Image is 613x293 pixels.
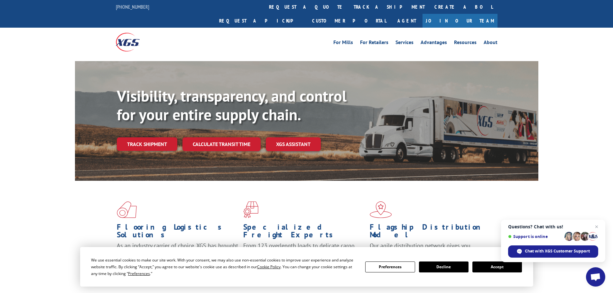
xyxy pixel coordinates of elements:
img: xgs-icon-focused-on-flooring-red [243,201,258,218]
span: Preferences [128,271,150,276]
a: Agent [391,14,423,28]
img: xgs-icon-flagship-distribution-model-red [370,201,392,218]
a: [PHONE_NUMBER] [116,4,149,10]
a: Request a pickup [214,14,307,28]
div: Open chat [586,267,605,287]
a: XGS ASSISTANT [266,137,321,151]
button: Accept [472,261,522,272]
h1: Specialized Freight Experts [243,223,365,242]
a: Track shipment [117,137,177,151]
h1: Flooring Logistics Solutions [117,223,238,242]
a: About [484,40,497,47]
h1: Flagship Distribution Model [370,223,491,242]
a: Join Our Team [423,14,497,28]
img: xgs-icon-total-supply-chain-intelligence-red [117,201,137,218]
span: Support is online [508,234,562,239]
span: Close chat [593,223,600,231]
span: Chat with XGS Customer Support [525,248,590,254]
span: As an industry carrier of choice, XGS has brought innovation and dedication to flooring logistics... [117,242,238,265]
span: Cookie Policy [257,264,281,270]
a: Services [395,40,413,47]
b: Visibility, transparency, and control for your entire supply chain. [117,86,347,124]
button: Preferences [365,261,415,272]
a: Resources [454,40,477,47]
a: Calculate transit time [182,137,261,151]
span: Questions? Chat with us! [508,224,598,229]
a: For Mills [333,40,353,47]
p: From 123 overlength loads to delicate cargo, our experienced staff knows the best way to move you... [243,242,365,270]
div: We use essential cookies to make our site work. With your consent, we may also use non-essential ... [91,257,358,277]
a: Customer Portal [307,14,391,28]
span: Our agile distribution network gives you nationwide inventory management on demand. [370,242,488,257]
a: Advantages [421,40,447,47]
div: Chat with XGS Customer Support [508,245,598,258]
div: Cookie Consent Prompt [80,247,533,287]
button: Decline [419,261,469,272]
a: For Retailers [360,40,388,47]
